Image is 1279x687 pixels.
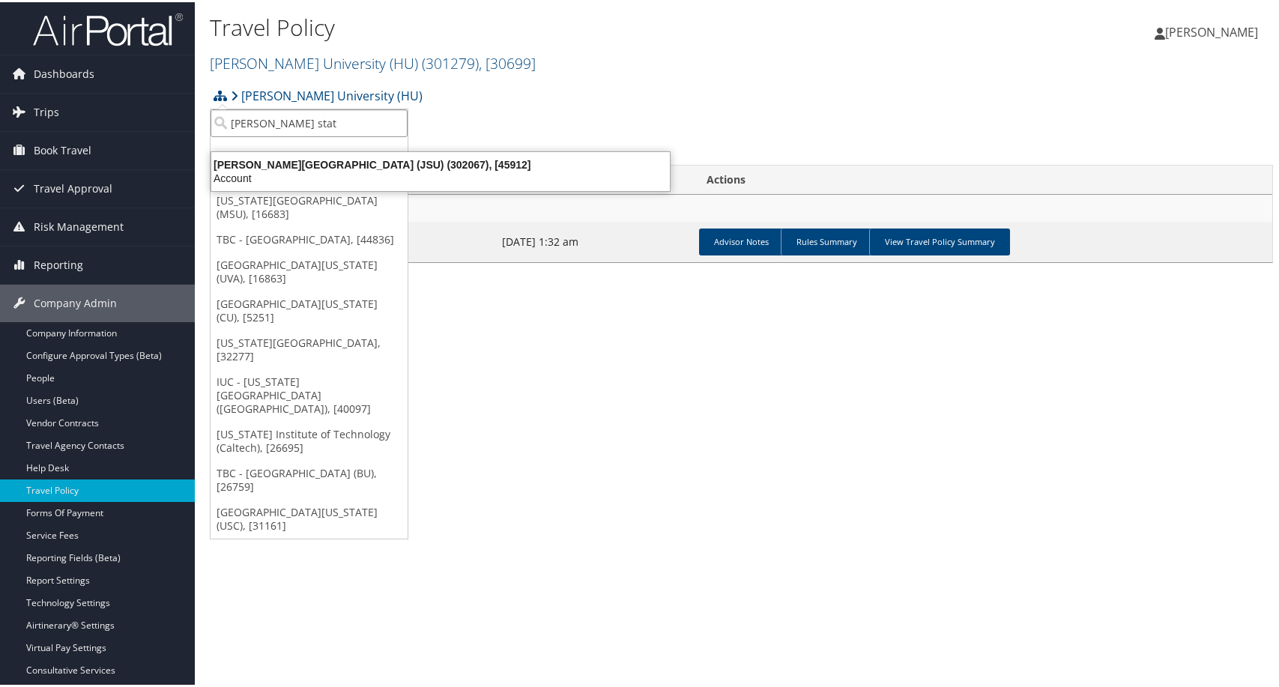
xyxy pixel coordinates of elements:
a: [PERSON_NAME] University (HU) [210,51,536,71]
span: Risk Management [34,206,124,243]
span: Dashboards [34,53,94,91]
div: Account [202,169,679,183]
span: , [ 30699 ] [479,51,536,71]
a: [US_STATE] Institute of Technology (Caltech), [26695] [211,420,408,458]
a: [GEOGRAPHIC_DATA][US_STATE] (UVA), [16863] [211,250,408,289]
div: [PERSON_NAME][GEOGRAPHIC_DATA] (JSU) (302067), [45912] [202,156,679,169]
span: Trips [34,91,59,129]
a: [GEOGRAPHIC_DATA][US_STATE] (CU), [5251] [211,289,408,328]
a: TBC - [GEOGRAPHIC_DATA], [44836] [211,225,408,250]
a: [PERSON_NAME] University (HU) [231,79,423,109]
th: Actions [693,163,1272,193]
a: TBC - [GEOGRAPHIC_DATA] (BU), [26759] [211,458,408,497]
span: Travel Approval [34,168,112,205]
a: [PERSON_NAME] [1155,7,1273,52]
input: Search Accounts [211,107,408,135]
h1: Travel Policy [210,10,919,41]
a: [US_STATE][GEOGRAPHIC_DATA], [32277] [211,328,408,367]
a: [PERSON_NAME] University (HU), [30699] [211,147,408,186]
a: IUC - [US_STATE][GEOGRAPHIC_DATA] ([GEOGRAPHIC_DATA]), [40097] [211,367,408,420]
span: Company Admin [34,282,117,320]
a: View Travel Policy Summary [869,226,1010,253]
span: Book Travel [34,130,91,167]
span: ( 301279 ) [422,51,479,71]
a: Advisor Notes [699,226,784,253]
a: Rules Summary [781,226,872,253]
img: airportal-logo.png [33,10,183,45]
td: [PERSON_NAME] University (HU) [211,193,1272,220]
span: Reporting [34,244,83,282]
a: [US_STATE][GEOGRAPHIC_DATA] (MSU), [16683] [211,186,408,225]
span: [PERSON_NAME] [1165,22,1258,38]
a: [GEOGRAPHIC_DATA][US_STATE] (USC), [31161] [211,497,408,536]
td: [DATE] 1:32 am [495,220,693,260]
